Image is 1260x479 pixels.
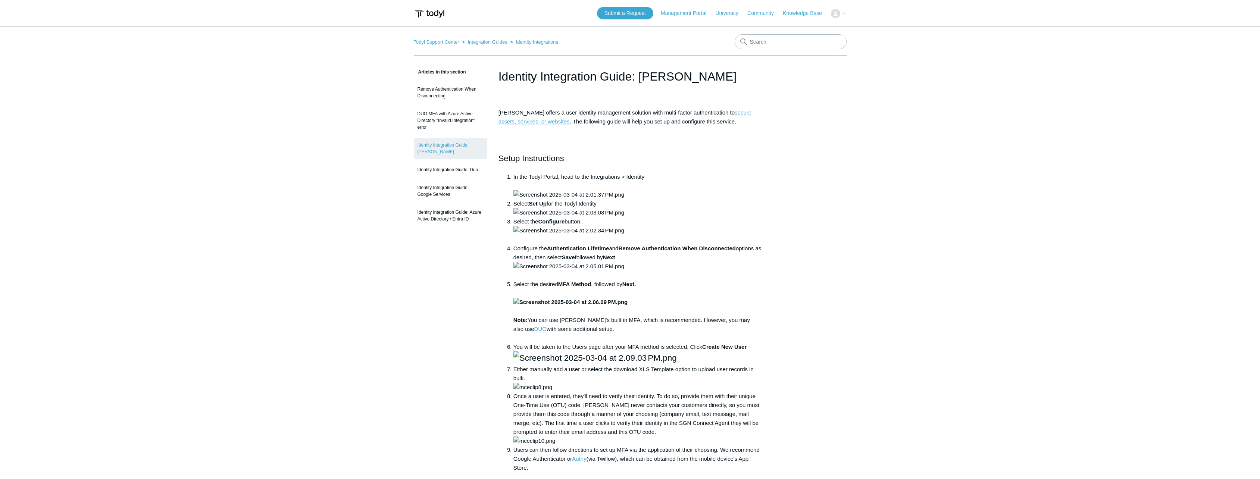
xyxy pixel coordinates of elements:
strong: Remove Authentication When Disconnected [618,245,735,251]
a: Management Portal [661,9,714,17]
img: Todyl Support Center Help Center home page [414,7,445,21]
strong: Set Up [529,200,547,207]
img: mceclip10.png [513,436,556,445]
a: Identity Integration Guide: Azure Active Directory / Entra ID [414,205,487,226]
strong: Create New User [702,344,747,350]
strong: Next. [513,281,636,305]
span: Articles in this section [414,69,466,75]
a: Submit a Request [597,7,653,19]
p: [PERSON_NAME] offers a user identity management solution with multi-factor authentication to . Th... [498,108,762,126]
li: Integration Guides [460,39,509,45]
a: Community [747,9,781,17]
a: Integration Guides [468,39,507,45]
a: Identity Integration Guide: [PERSON_NAME] [414,138,487,159]
a: Identity Integrations [516,39,558,45]
strong: MFA Method [558,281,591,287]
img: Screenshot 2025-03-04 at 2.06.09 PM.png [513,298,628,307]
li: Once a user is entered, they'll need to verify their identity. To do so, provide them with their ... [513,392,762,445]
img: Screenshot 2025-03-04 at 2.01.37 PM.png [513,190,624,199]
strong: Note: [513,317,528,323]
a: University [715,9,745,17]
a: Identity Integration Guide: Google Services [414,181,487,201]
a: DUO [534,326,547,332]
strong: Authentication Lifetime [547,245,609,251]
img: Screenshot 2025-03-04 at 2.05.01 PM.png [513,262,624,271]
li: Select the button. [513,217,762,244]
h2: Setup Instructions [498,152,762,165]
li: Identity Integrations [509,39,558,45]
strong: Next [603,254,615,260]
a: DUO MFA with Azure Active Directory "Invalid Integration" error [414,107,487,134]
li: In the Todyl Portal, head to the Integrations > Identity [513,172,762,199]
li: Todyl Support Center [414,39,461,45]
a: Knowledge Base [783,9,829,17]
li: You will be taken to the Users page after your MFA method is selected. Click [513,342,762,365]
a: Identity Integration Guide: Duo [414,163,487,177]
span: (via Twillow), which can be obtained from the mobile device's App Store. [513,455,748,471]
li: Select the desired , followed by You can use [PERSON_NAME]'s built in MFA, which is recommended. ... [513,280,762,342]
h1: Identity Integration Guide: Todyl [498,68,762,85]
a: Todyl Support Center [414,39,459,45]
img: Screenshot 2025-03-04 at 2.02.34 PM.png [513,226,624,235]
strong: Configure [538,218,565,225]
img: mceclip8.png [513,383,552,392]
li: Either manually add a user or select the download XLS Template option to upload user records in b... [513,365,762,392]
li: Select for the Todyl Identity [513,199,762,217]
strong: Save [562,254,575,260]
span: Users can then follow directions to set up MFA via the application of their choosing. We recommen... [513,447,760,462]
img: Screenshot 2025-03-04 at 2.03.08 PM.png [513,208,624,217]
img: Screenshot 2025-03-04 at 2.09.03 PM.png [513,351,677,365]
a: Authy [572,455,586,462]
input: Search [735,34,847,49]
a: Remove Authentication When Disconnecting [414,82,487,103]
li: Configure the and options as desired, then select followed by [513,244,762,280]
